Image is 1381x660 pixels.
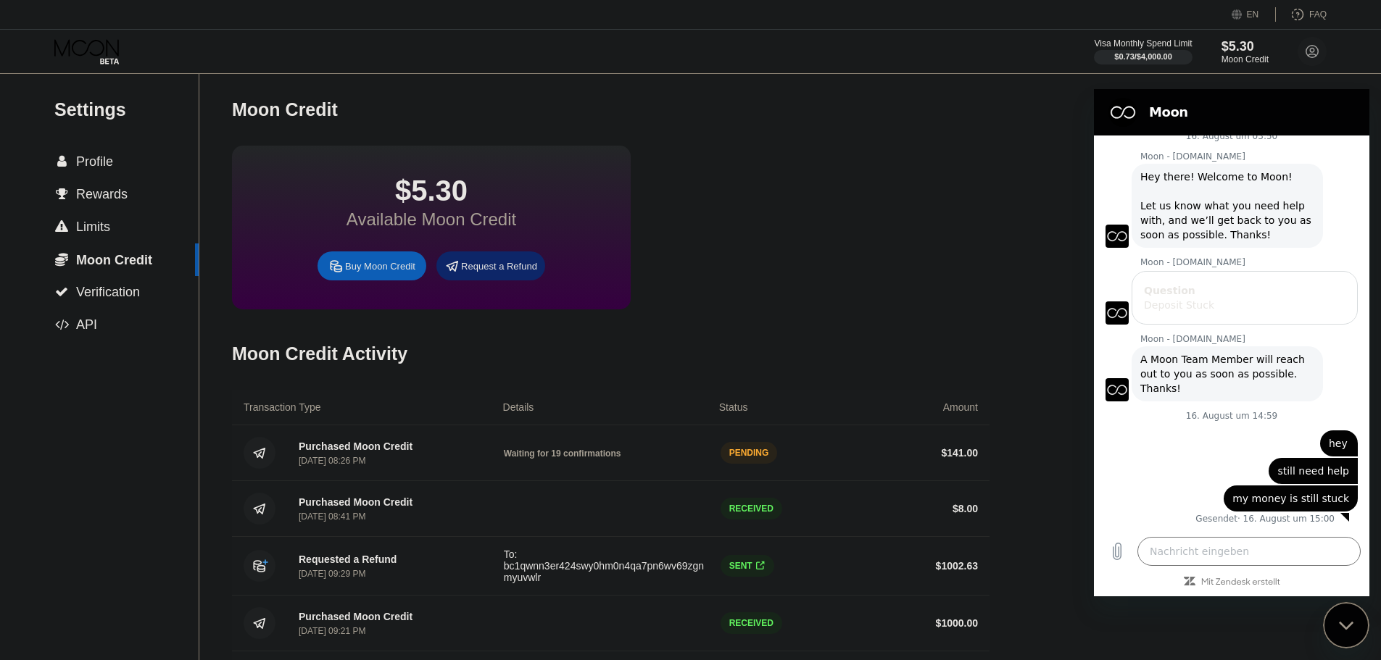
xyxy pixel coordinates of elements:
div: [DATE] 08:41 PM [299,511,365,522]
div: $ 1002.63 [936,560,978,572]
span: API [76,317,97,332]
div: $ 141.00 [941,447,978,459]
div: Purchased Moon Credit [299,440,412,452]
div: Transaction Type [244,401,321,413]
div: $5.30Moon Credit [1222,39,1269,64]
div: $5.30 [1222,39,1269,54]
div: PENDING [721,442,778,464]
div: Buy Moon Credit [345,260,415,272]
span: Verification [76,285,140,299]
div: Request a Refund [461,260,537,272]
div: Purchased Moon Credit [299,496,412,508]
div: Purchased Moon Credit [299,611,412,622]
div: $0.73 / $4,000.00 [1114,52,1172,61]
span:  [55,318,69,331]
div: $ 1000.00 [936,617,978,629]
div: Available Moon Credit [347,209,516,230]
span:  [57,155,67,168]
div:  [54,155,69,168]
iframe: Schaltfläche zum Öffnen des Messaging-Fensters; Konversation läuft [1323,602,1369,648]
span: Rewards [76,187,128,201]
span:  [756,561,764,572]
span:  [55,285,68,298]
span:  [55,252,68,267]
div: Moon Credit [1222,54,1269,64]
span:  [56,188,68,201]
div: [DATE] 08:26 PM [299,456,365,466]
span: Profile [76,154,113,169]
div: Details [503,401,534,413]
span: Waiting for 19 confirmations [504,448,621,459]
div:  [54,318,69,331]
div: [DATE] 09:29 PM [299,569,365,579]
div: Status [719,401,748,413]
div: Settings [54,99,199,120]
div: Buy Moon Credit [318,251,426,280]
div:  [755,561,766,572]
div:  [54,188,69,201]
div: Moon Credit Activity [232,343,407,364]
div: Visa Monthly Spend Limit [1094,38,1192,49]
div: FAQ [1309,9,1327,20]
div: FAQ [1276,7,1327,22]
span:  [55,220,68,233]
div: Request a Refund [436,251,545,280]
div: RECEIVED [721,612,782,634]
span: To: bc1qwnn3er424swy0hm0n4qa7pn6wv69zgnmyuvwlr [504,548,704,583]
div: $5.30 [347,175,516,207]
div: [DATE] 09:21 PM [299,626,365,636]
div: EN [1232,7,1276,22]
div: Moon Credit [232,99,338,120]
div:  [54,285,69,298]
div: Requested a Refund [299,554,397,565]
div: Amount [943,401,978,413]
div: RECEIVED [721,498,782,519]
span: Moon Credit [76,253,152,267]
div: SENT [721,555,774,577]
div: EN [1247,9,1259,20]
div: Visa Monthly Spend Limit$0.73/$4,000.00 [1094,38,1192,64]
div:  [54,252,69,267]
div:  [54,220,69,233]
span: Limits [76,220,110,234]
iframe: Messaging-Fenster [1094,89,1369,596]
div: $ 8.00 [953,503,978,514]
